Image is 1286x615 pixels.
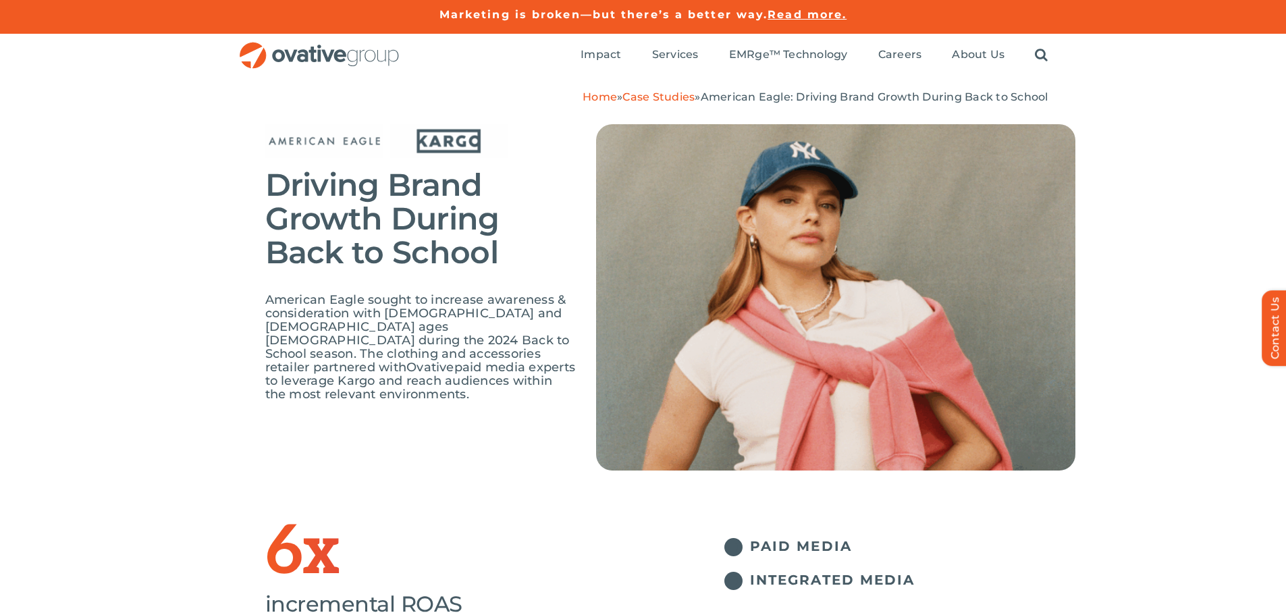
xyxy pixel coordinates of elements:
[1035,48,1048,63] a: Search
[265,292,570,375] span: American Eagle sought to increase awareness & consideration with [DEMOGRAPHIC_DATA] and [DEMOGRAP...
[768,8,847,21] a: Read more.
[729,48,848,61] span: EMRge™ Technology
[439,8,768,21] a: Marketing is broken—but there’s a better way.
[652,48,699,61] span: Services
[581,48,621,63] a: Impact
[878,48,922,61] span: Careers
[265,165,500,271] span: Driving Brand Growth During Back to School
[583,90,617,103] a: Home
[622,90,695,103] a: Case Studies
[596,124,1075,471] img: American-Eagle-2.png
[652,48,699,63] a: Services
[583,90,1048,103] span: » »
[750,572,1075,588] h5: INTEGRATED MEDIA
[265,531,670,574] h1: 6x
[952,48,1004,63] a: About Us
[701,90,1048,103] span: American Eagle: Driving Brand Growth During Back to School
[952,48,1004,61] span: About Us
[265,124,383,158] img: American Eagle
[750,538,1075,554] h5: PAID MEDIA
[265,360,576,402] span: paid media experts to leverage Kargo and reach audiences within the most relevant environments.
[581,48,621,61] span: Impact
[238,41,400,53] a: OG_Full_horizontal_RGB
[729,48,848,63] a: EMRge™ Technology
[390,124,508,158] img: Kargo
[878,48,922,63] a: Careers
[581,34,1048,77] nav: Menu
[406,360,454,375] span: Ovative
